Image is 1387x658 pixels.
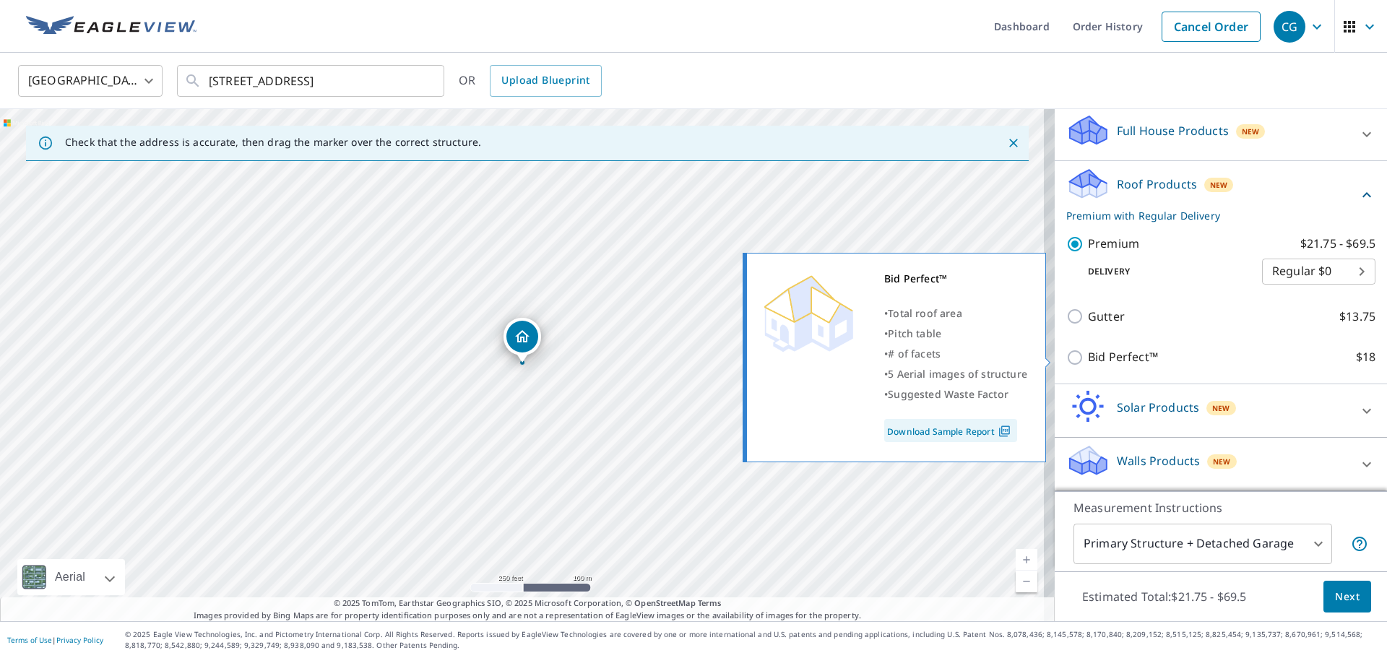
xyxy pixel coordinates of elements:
p: $18 [1356,348,1375,366]
p: © 2025 Eagle View Technologies, Inc. and Pictometry International Corp. All Rights Reserved. Repo... [125,629,1380,651]
a: Terms [698,597,722,608]
input: Search by address or latitude-longitude [209,61,415,101]
div: • [884,384,1027,404]
img: Pdf Icon [995,425,1014,438]
div: Aerial [17,559,125,595]
span: Your report will include the primary structure and a detached garage if one exists. [1351,535,1368,553]
div: CG [1274,11,1305,43]
span: Suggested Waste Factor [888,387,1008,401]
p: Bid Perfect™ [1088,348,1158,366]
p: Delivery [1066,265,1262,278]
div: [GEOGRAPHIC_DATA] [18,61,163,101]
span: New [1242,126,1260,137]
span: New [1212,402,1230,414]
p: | [7,636,103,644]
p: Check that the address is accurate, then drag the marker over the correct structure. [65,136,481,149]
div: Regular $0 [1262,251,1375,292]
div: Walls ProductsNew [1066,443,1375,485]
span: New [1213,456,1231,467]
p: Premium with Regular Delivery [1066,208,1358,223]
a: Upload Blueprint [490,65,601,97]
span: Total roof area [888,306,962,320]
a: OpenStreetMap [634,597,695,608]
p: Measurement Instructions [1073,499,1368,516]
span: Next [1335,588,1360,606]
p: Walls Products [1117,452,1200,469]
a: Cancel Order [1162,12,1261,42]
div: Bid Perfect™ [884,269,1027,289]
div: • [884,324,1027,344]
a: Terms of Use [7,635,52,645]
span: Upload Blueprint [501,72,589,90]
a: Privacy Policy [56,635,103,645]
span: © 2025 TomTom, Earthstar Geographics SIO, © 2025 Microsoft Corporation, © [334,597,722,610]
div: • [884,364,1027,384]
p: Gutter [1088,308,1125,326]
a: Current Level 17, Zoom Out [1016,571,1037,592]
div: • [884,303,1027,324]
span: New [1210,179,1228,191]
p: Full House Products [1117,122,1229,139]
p: $13.75 [1339,308,1375,326]
img: Premium [758,269,859,355]
button: Close [1004,134,1023,152]
div: • [884,344,1027,364]
p: Premium [1088,235,1139,253]
span: # of facets [888,347,941,360]
div: Primary Structure + Detached Garage [1073,524,1332,564]
p: Solar Products [1117,399,1199,416]
div: Dropped pin, building 1, Residential property, 6981 NW 68th Mnr Parkland, FL 33067 [504,318,541,363]
p: Estimated Total: $21.75 - $69.5 [1071,581,1258,612]
a: Download Sample Report [884,419,1017,442]
span: 5 Aerial images of structure [888,367,1027,381]
div: OR [459,65,602,97]
p: Roof Products [1117,176,1197,193]
div: Full House ProductsNew [1066,113,1375,155]
div: Aerial [51,559,90,595]
button: Next [1323,581,1371,613]
img: EV Logo [26,16,196,38]
div: Solar ProductsNew [1066,390,1375,431]
a: Current Level 17, Zoom In [1016,549,1037,571]
span: Pitch table [888,326,941,340]
p: $21.75 - $69.5 [1300,235,1375,253]
div: Roof ProductsNewPremium with Regular Delivery [1066,167,1375,223]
